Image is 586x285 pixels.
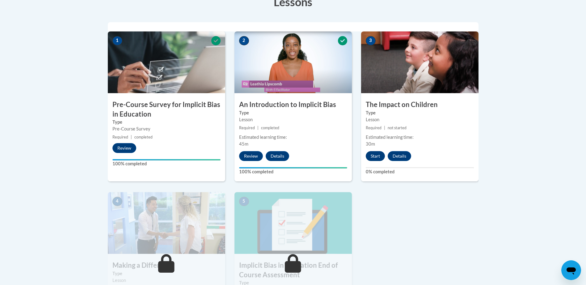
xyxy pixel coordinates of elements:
label: 100% completed [112,160,221,167]
h3: The Impact on Children [361,100,478,109]
span: Required [239,126,255,130]
label: Type [112,270,221,277]
label: Type [112,119,221,126]
img: Course Image [108,31,225,93]
div: Lesson [366,116,474,123]
h3: Making a Difference [108,261,225,270]
button: Review [112,143,136,153]
img: Course Image [361,31,478,93]
h3: Implicit Bias in Education End of Course Assessment [234,261,352,280]
span: 1 [112,36,122,45]
button: Details [266,151,289,161]
span: 30m [366,141,375,147]
div: Estimated learning time: [366,134,474,141]
div: Your progress [112,159,221,160]
button: Details [388,151,411,161]
img: Course Image [234,192,352,254]
h3: An Introduction to Implicit Bias [234,100,352,109]
span: completed [134,135,153,139]
span: | [131,135,132,139]
h3: Pre-Course Survey for Implicit Bias in Education [108,100,225,119]
button: Start [366,151,385,161]
span: completed [261,126,279,130]
label: Type [239,109,347,116]
iframe: Button to launch messaging window [561,260,581,280]
span: 5 [239,197,249,206]
span: 4 [112,197,122,206]
img: Course Image [234,31,352,93]
button: Review [239,151,263,161]
span: | [384,126,385,130]
img: Course Image [108,192,225,254]
span: 2 [239,36,249,45]
label: Type [366,109,474,116]
span: Required [366,126,382,130]
span: 3 [366,36,376,45]
div: Lesson [239,116,347,123]
div: Estimated learning time: [239,134,347,141]
span: | [257,126,259,130]
div: Lesson [112,277,221,284]
label: 100% completed [239,168,347,175]
div: Pre-Course Survey [112,126,221,132]
span: not started [388,126,407,130]
label: 0% completed [366,168,474,175]
div: Your progress [239,167,347,168]
span: 45m [239,141,248,147]
span: Required [112,135,128,139]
